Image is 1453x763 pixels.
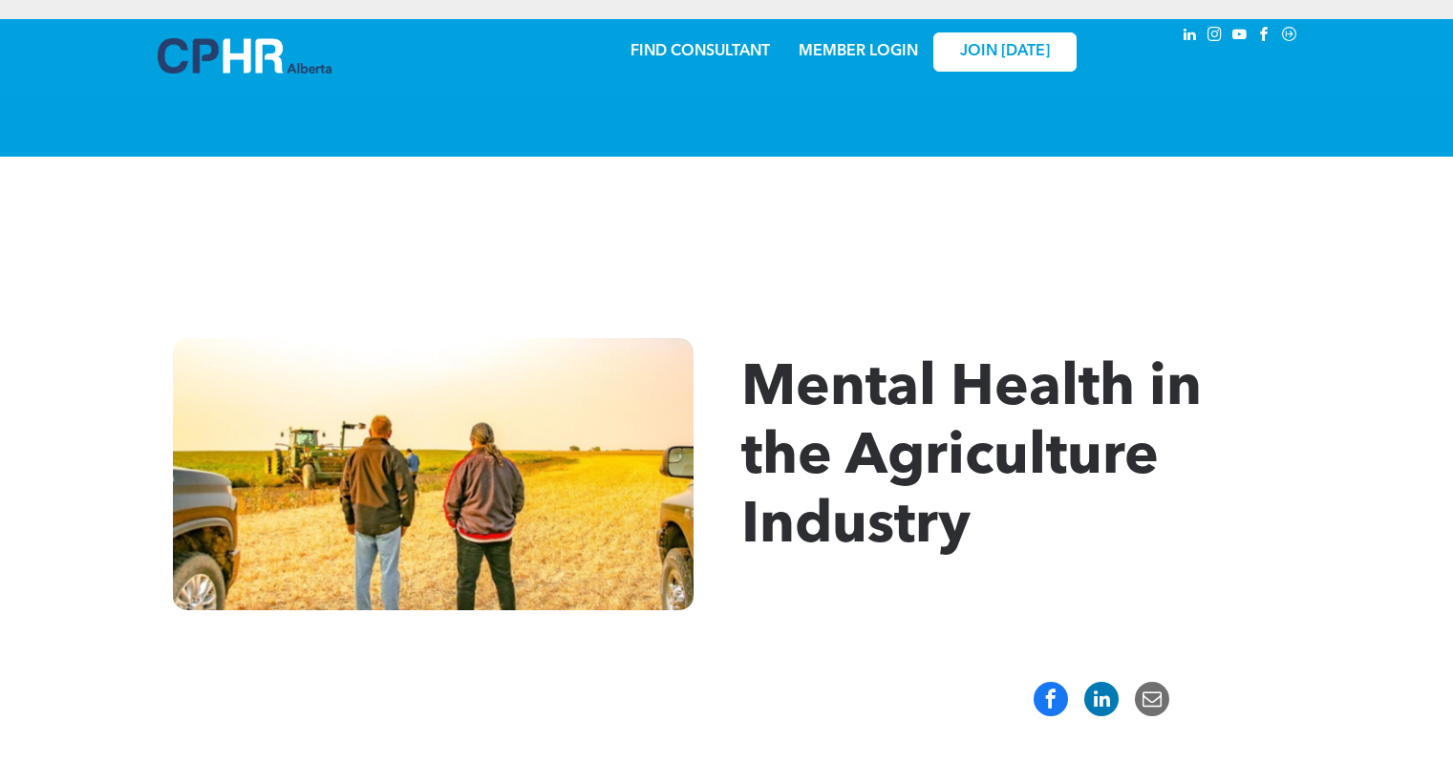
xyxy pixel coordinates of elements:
[1254,24,1275,50] a: facebook
[1279,24,1300,50] a: Social network
[1205,24,1226,50] a: instagram
[933,32,1077,72] a: JOIN [DATE]
[741,361,1202,556] span: Mental Health in the Agriculture Industry
[960,43,1050,61] span: JOIN [DATE]
[1180,24,1201,50] a: linkedin
[799,44,918,59] a: MEMBER LOGIN
[158,38,331,74] img: A blue and white logo for cp alberta
[1229,24,1250,50] a: youtube
[630,44,770,59] a: FIND CONSULTANT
